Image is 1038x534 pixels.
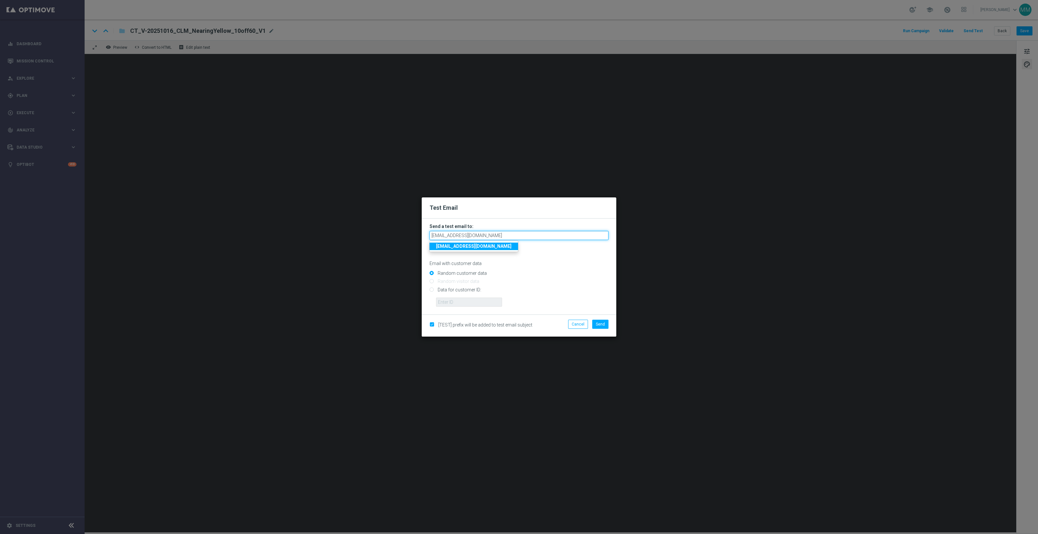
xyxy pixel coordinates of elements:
h2: Test Email [430,204,608,212]
p: Separate multiple addresses with commas [430,242,608,247]
span: [TEST] prefix will be added to test email subject [438,322,532,327]
strong: [EMAIL_ADDRESS][DOMAIN_NAME] [436,244,512,249]
label: Random customer data [436,270,487,276]
input: Enter ID [436,298,502,307]
span: Send [596,322,605,327]
button: Cancel [568,320,588,329]
a: [EMAIL_ADDRESS][DOMAIN_NAME] [430,243,518,250]
button: Send [592,320,608,329]
h3: Send a test email to: [430,223,608,229]
p: Email with customer data [430,260,608,266]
